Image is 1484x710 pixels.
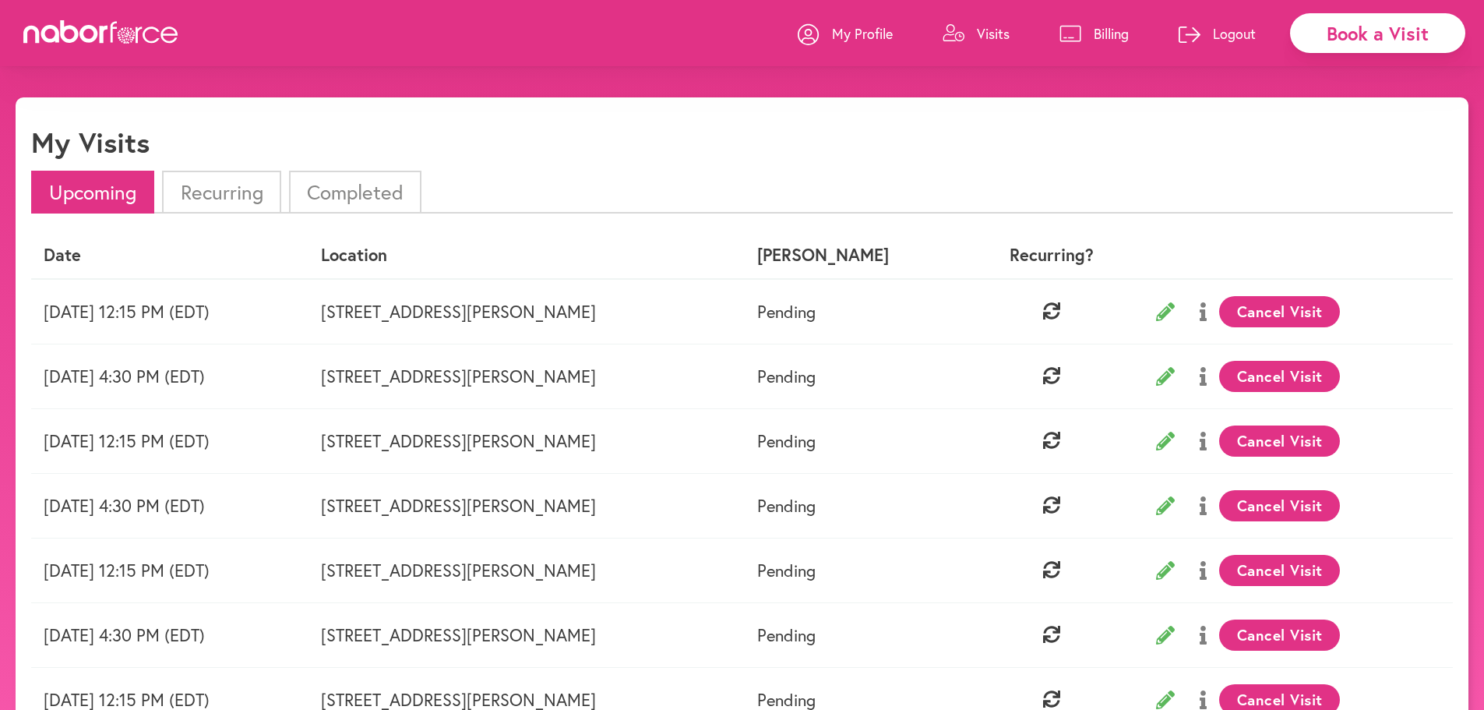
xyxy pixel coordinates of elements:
[308,232,745,278] th: Location
[1290,13,1465,53] div: Book a Visit
[31,602,308,667] td: [DATE] 4:30 PM (EDT)
[31,473,308,538] td: [DATE] 4:30 PM (EDT)
[308,279,745,344] td: [STREET_ADDRESS][PERSON_NAME]
[1219,555,1340,586] button: Cancel Visit
[977,24,1010,43] p: Visits
[745,473,972,538] td: Pending
[31,344,308,408] td: [DATE] 4:30 PM (EDT)
[973,232,1132,278] th: Recurring?
[1219,296,1340,327] button: Cancel Visit
[798,10,893,57] a: My Profile
[31,408,308,473] td: [DATE] 12:15 PM (EDT)
[308,408,745,473] td: [STREET_ADDRESS][PERSON_NAME]
[745,279,972,344] td: Pending
[1219,490,1340,521] button: Cancel Visit
[31,171,154,214] li: Upcoming
[1059,10,1129,57] a: Billing
[308,538,745,602] td: [STREET_ADDRESS][PERSON_NAME]
[1219,620,1340,651] button: Cancel Visit
[162,171,280,214] li: Recurring
[1219,426,1340,457] button: Cancel Visit
[1179,10,1256,57] a: Logout
[745,602,972,667] td: Pending
[1094,24,1129,43] p: Billing
[31,279,308,344] td: [DATE] 12:15 PM (EDT)
[308,473,745,538] td: [STREET_ADDRESS][PERSON_NAME]
[745,538,972,602] td: Pending
[308,602,745,667] td: [STREET_ADDRESS][PERSON_NAME]
[31,125,150,159] h1: My Visits
[31,538,308,602] td: [DATE] 12:15 PM (EDT)
[745,344,972,408] td: Pending
[943,10,1010,57] a: Visits
[31,232,308,278] th: Date
[308,344,745,408] td: [STREET_ADDRESS][PERSON_NAME]
[1219,361,1340,392] button: Cancel Visit
[745,408,972,473] td: Pending
[832,24,893,43] p: My Profile
[289,171,421,214] li: Completed
[1213,24,1256,43] p: Logout
[745,232,972,278] th: [PERSON_NAME]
